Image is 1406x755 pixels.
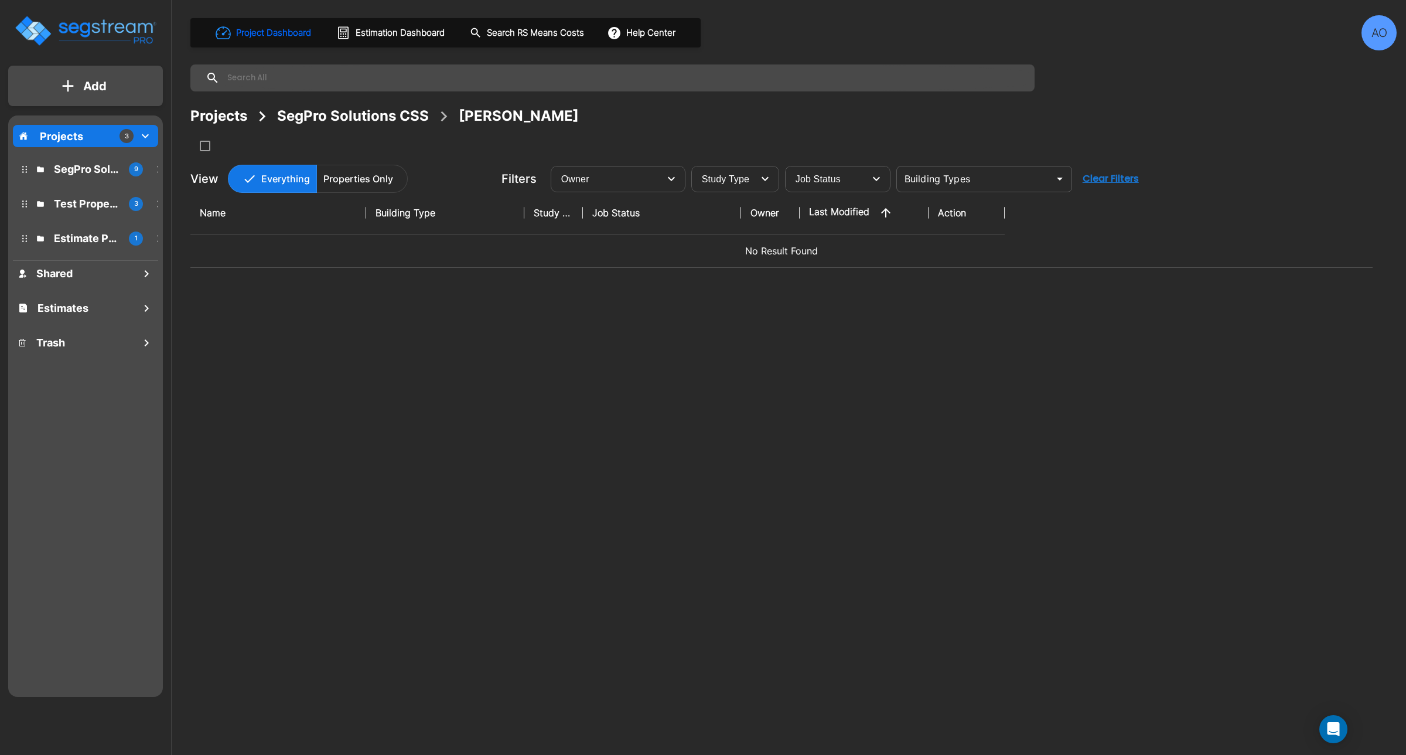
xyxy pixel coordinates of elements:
[190,106,247,127] div: Projects
[190,192,366,234] th: Name
[487,26,584,40] h1: Search RS Means Costs
[1319,715,1347,743] div: Open Intercom Messenger
[236,26,311,40] h1: Project Dashboard
[605,22,680,44] button: Help Center
[501,170,537,188] p: Filters
[125,131,129,141] p: 3
[524,192,583,234] th: Study Type
[900,171,1049,187] input: Building Types
[465,22,591,45] button: Search RS Means Costs
[211,20,318,46] button: Project Dashboard
[323,172,393,186] p: Properties Only
[37,300,88,316] h1: Estimates
[796,174,841,184] span: Job Status
[13,14,157,47] img: Logo
[316,165,408,193] button: Properties Only
[702,174,749,184] span: Study Type
[8,69,163,103] button: Add
[356,26,445,40] h1: Estimation Dashboard
[366,192,524,234] th: Building Type
[741,192,800,234] th: Owner
[200,244,1363,258] p: No Result Found
[553,162,660,195] div: Select
[929,192,1005,234] th: Action
[459,106,579,127] div: [PERSON_NAME]
[228,165,317,193] button: Everything
[83,77,107,95] p: Add
[54,230,120,246] p: Estimate Property
[1052,171,1068,187] button: Open
[36,335,65,351] h1: Trash
[583,192,741,234] th: Job Status
[277,106,429,127] div: SegPro Solutions CSS
[261,172,310,186] p: Everything
[190,170,219,188] p: View
[228,165,408,193] div: Platform
[134,199,138,209] p: 3
[787,162,865,195] div: Select
[800,192,929,234] th: Last Modified
[1078,167,1144,191] button: Clear Filters
[694,162,753,195] div: Select
[561,174,589,184] span: Owner
[193,134,217,158] button: SelectAll
[135,233,138,243] p: 1
[54,196,120,212] p: Test Property Folder
[1361,15,1397,50] div: AO
[54,161,120,177] p: SegPro Solutions CSS
[40,128,83,144] p: Projects
[36,266,73,281] h1: Shared
[134,164,138,174] p: 9
[220,64,1029,91] input: Search All
[332,21,451,45] button: Estimation Dashboard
